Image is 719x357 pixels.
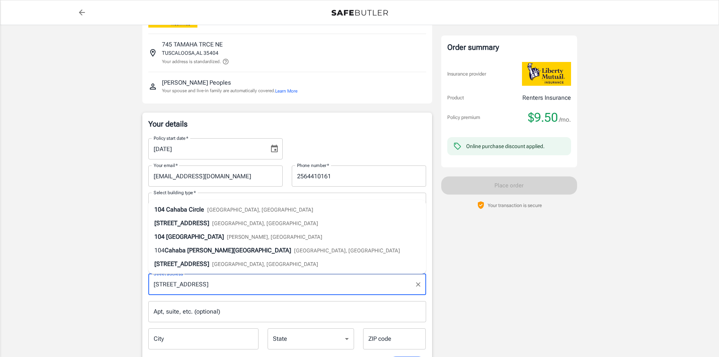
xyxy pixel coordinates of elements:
p: TUSCALOOSA , AL 35404 [162,49,219,57]
span: [STREET_ADDRESS] [154,260,209,267]
img: Back to quotes [331,10,388,16]
label: Phone number [297,162,329,168]
button: Choose date, selected date is Sep 27, 2025 [267,141,282,156]
span: Cahaba Circle [166,206,204,213]
div: Single or multi family home [148,193,426,214]
span: [STREET_ADDRESS] [154,219,209,227]
div: Online purchase discount applied. [466,142,545,150]
span: [GEOGRAPHIC_DATA], [GEOGRAPHIC_DATA] [212,261,318,267]
svg: Insured address [148,48,157,57]
span: /mo. [559,114,571,125]
input: Enter number [292,165,426,187]
span: [PERSON_NAME], [GEOGRAPHIC_DATA] [227,234,322,240]
img: Liberty Mutual [522,62,571,86]
div: Order summary [447,42,571,53]
span: [GEOGRAPHIC_DATA], [GEOGRAPHIC_DATA] [207,207,313,213]
p: Policy premium [447,114,480,121]
label: Policy start date [154,135,188,141]
label: Your email [154,162,178,168]
input: MM/DD/YYYY [148,138,264,159]
span: 104 [154,206,165,213]
label: Select building type [154,189,196,196]
input: Enter email [148,165,283,187]
p: Insurance provider [447,70,486,78]
p: Your transaction is secure [488,202,542,209]
label: Street address [154,270,183,277]
span: [GEOGRAPHIC_DATA], [GEOGRAPHIC_DATA] [212,220,318,226]
span: 104 [154,233,165,240]
button: Learn More [275,88,297,94]
span: 104 [154,247,165,254]
span: [GEOGRAPHIC_DATA] [166,233,224,240]
p: Renters Insurance [522,93,571,102]
span: [GEOGRAPHIC_DATA], [GEOGRAPHIC_DATA] [294,247,400,253]
p: 745 TAMAHA TRCE NE [162,40,223,49]
p: Your spouse and live-in family are automatically covered. [162,87,297,94]
p: Your details [148,119,426,129]
p: Product [447,94,464,102]
p: [PERSON_NAME] Peoples [162,78,231,87]
span: Cahaba [PERSON_NAME][GEOGRAPHIC_DATA] [165,247,291,254]
span: $9.50 [528,110,558,125]
svg: Insured person [148,82,157,91]
button: Clear [413,279,423,290]
p: Your address is standardized. [162,58,221,65]
a: back to quotes [74,5,89,20]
